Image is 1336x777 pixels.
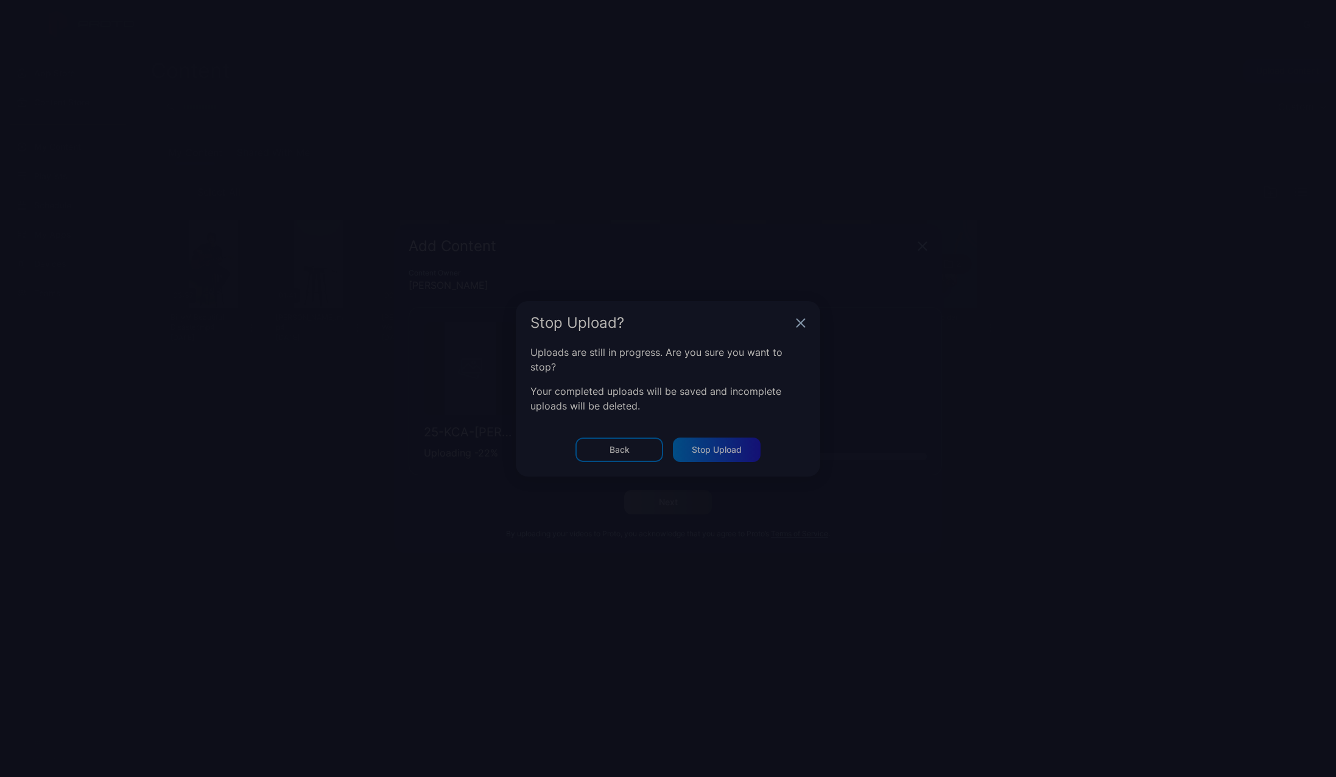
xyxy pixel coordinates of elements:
p: Your completed uploads will be saved and incomplete uploads will be deleted. [530,384,806,413]
button: Stop Upload [673,438,761,462]
p: Uploads are still in progress. Are you sure you want to stop? [530,345,806,374]
div: Back [610,445,630,455]
div: Stop Upload [692,445,742,455]
div: Stop Upload? [530,316,791,330]
button: Back [575,438,663,462]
